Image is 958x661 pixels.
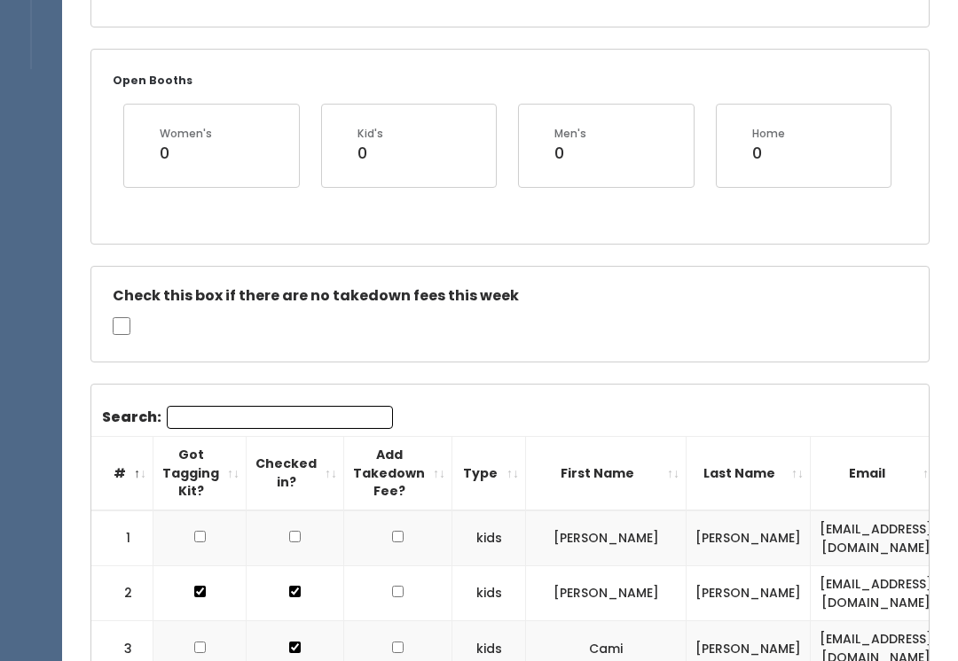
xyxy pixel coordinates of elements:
div: Men's [554,126,586,142]
th: Email: activate to sort column ascending [811,437,942,510]
div: Home [752,126,785,142]
th: First Name: activate to sort column ascending [526,437,687,510]
th: Last Name: activate to sort column ascending [687,437,811,510]
td: 1 [91,510,153,566]
div: 0 [357,142,383,165]
th: Add Takedown Fee?: activate to sort column ascending [344,437,452,510]
td: kids [452,566,526,621]
td: 2 [91,566,153,621]
th: Checked in?: activate to sort column ascending [247,437,344,510]
td: [PERSON_NAME] [687,510,811,566]
th: Got Tagging Kit?: activate to sort column ascending [153,437,247,510]
h5: Check this box if there are no takedown fees this week [113,288,907,304]
td: [PERSON_NAME] [526,566,687,621]
small: Open Booths [113,73,192,88]
td: [PERSON_NAME] [687,566,811,621]
div: 0 [160,142,212,165]
td: [EMAIL_ADDRESS][DOMAIN_NAME] [811,510,942,566]
div: 0 [752,142,785,165]
td: [EMAIL_ADDRESS][DOMAIN_NAME] [811,566,942,621]
th: Type: activate to sort column ascending [452,437,526,510]
div: Kid's [357,126,383,142]
label: Search: [102,406,393,429]
td: kids [452,510,526,566]
input: Search: [167,406,393,429]
div: Women's [160,126,212,142]
td: [PERSON_NAME] [526,510,687,566]
div: 0 [554,142,586,165]
th: #: activate to sort column descending [91,437,153,510]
